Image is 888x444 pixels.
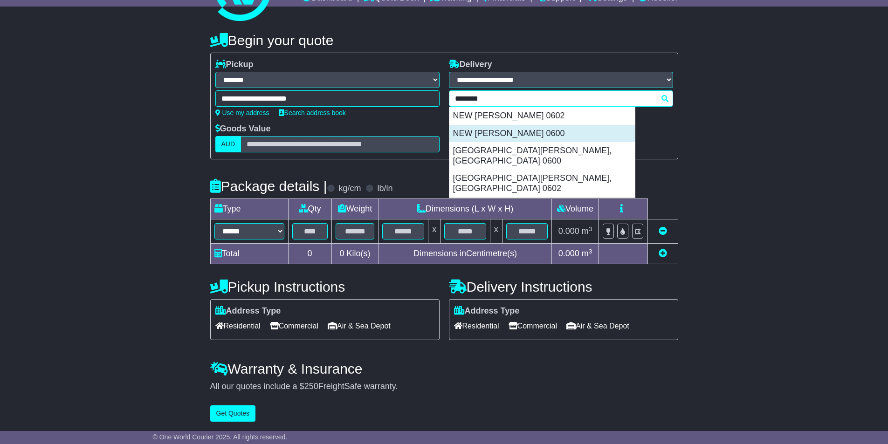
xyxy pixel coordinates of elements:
typeahead: Please provide city [449,90,673,107]
a: Search address book [279,109,346,116]
label: Goods Value [215,124,271,134]
div: NEW [PERSON_NAME] 0602 [449,107,635,125]
td: Type [210,199,288,219]
sup: 3 [589,248,592,255]
td: x [490,219,502,244]
div: NEW [PERSON_NAME] 0600 [449,125,635,143]
td: 0 [288,244,331,264]
h4: Begin your quote [210,33,678,48]
button: Get Quotes [210,405,256,422]
td: Qty [288,199,331,219]
td: Dimensions (L x W x H) [379,199,552,219]
label: AUD [215,136,241,152]
h4: Pickup Instructions [210,279,440,294]
span: Commercial [270,319,318,333]
span: 0.000 [558,249,579,258]
span: 250 [304,382,318,391]
a: Use my address [215,109,269,116]
td: Kilo(s) [331,244,379,264]
label: lb/in [377,184,392,194]
div: [GEOGRAPHIC_DATA][PERSON_NAME], [GEOGRAPHIC_DATA] 0600 [449,142,635,170]
span: Air & Sea Depot [566,319,629,333]
a: Add new item [659,249,667,258]
sup: 3 [589,225,592,232]
span: Residential [215,319,261,333]
span: Air & Sea Depot [328,319,391,333]
span: Commercial [509,319,557,333]
h4: Package details | [210,178,327,194]
td: Total [210,244,288,264]
span: m [582,249,592,258]
span: © One World Courier 2025. All rights reserved. [153,433,288,441]
span: Residential [454,319,499,333]
span: 0.000 [558,226,579,236]
td: Weight [331,199,379,219]
label: Address Type [454,306,520,316]
td: x [428,219,441,244]
h4: Delivery Instructions [449,279,678,294]
a: Remove this item [659,226,667,236]
label: Address Type [215,306,281,316]
span: 0 [339,249,344,258]
div: All our quotes include a $ FreightSafe warranty. [210,382,678,392]
td: Dimensions in Centimetre(s) [379,244,552,264]
label: Delivery [449,60,492,70]
label: Pickup [215,60,254,70]
span: m [582,226,592,236]
h4: Warranty & Insurance [210,361,678,376]
label: kg/cm [338,184,361,194]
div: [GEOGRAPHIC_DATA][PERSON_NAME], [GEOGRAPHIC_DATA] 0602 [449,170,635,197]
td: Volume [552,199,599,219]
